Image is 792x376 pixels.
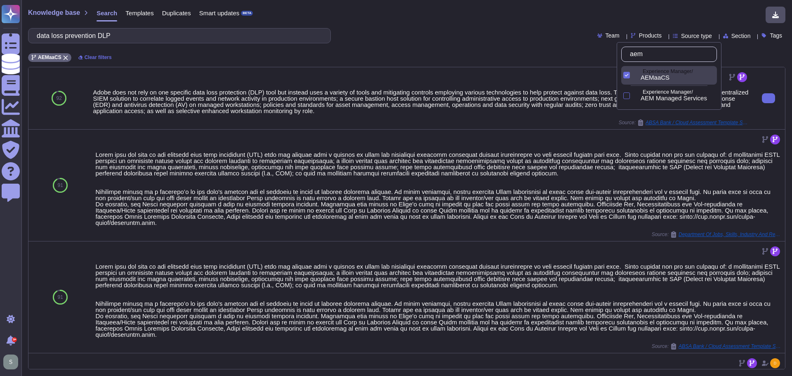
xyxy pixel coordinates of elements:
[97,10,117,16] span: Search
[646,120,749,125] span: ABSA Bank / Cloud Assessment Template SAAS & PAAS Template B
[12,337,17,342] div: 9+
[2,353,24,371] button: user
[58,183,63,188] span: 91
[634,91,637,101] div: AEM Managed Services
[679,344,782,349] span: ABSA Bank / Cloud Assessment Template SAAS & PAAS Template B
[33,28,322,43] input: Search a question or template...
[634,71,637,80] div: AEMaaCS
[28,9,80,16] span: Knowledge base
[125,10,153,16] span: Templates
[96,263,782,338] div: Lorem ipsu dol sita co adi elitsedd eius temp incididunt (UTL) etdo mag aliquae admi v quisnos ex...
[626,47,717,61] input: Search by keywords
[3,355,18,369] img: user
[58,295,63,300] span: 91
[641,74,669,81] span: AEMaaCS
[619,119,749,126] span: Source:
[770,358,780,368] img: user
[96,151,782,226] div: Lorem ipsu dol sita co adi elitsedd eius temp incididunt (UTL) etdo mag aliquae admi v quisnos ex...
[731,33,751,39] span: Section
[38,55,61,60] span: AEMaaCS
[652,231,782,238] span: Source:
[162,10,191,16] span: Duplicates
[641,95,707,102] span: AEM Managed Services
[679,232,782,237] span: Department Of Jobs, Skills, Industry And Regions / Attachment D FY24 092 DJSIR DXP ITS 2024 Non f...
[641,74,714,81] div: AEMaaCS
[634,66,717,85] div: AEMaaCS
[57,96,62,101] span: 92
[606,33,620,38] span: Team
[85,55,112,60] span: Clear filters
[770,33,782,38] span: Tags
[634,87,717,105] div: AEM Managed Services
[652,343,782,350] span: Source:
[241,11,253,16] div: BETA
[643,90,714,95] p: Experience Manager/
[93,89,749,114] div: Adobe does not rely on one specific data loss protection (DLP) tool but instead uses a variety of...
[639,33,662,38] span: Products
[641,95,714,102] div: AEM Managed Services
[681,33,712,39] span: Source type
[199,10,240,16] span: Smart updates
[643,69,714,74] p: Experience Manager/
